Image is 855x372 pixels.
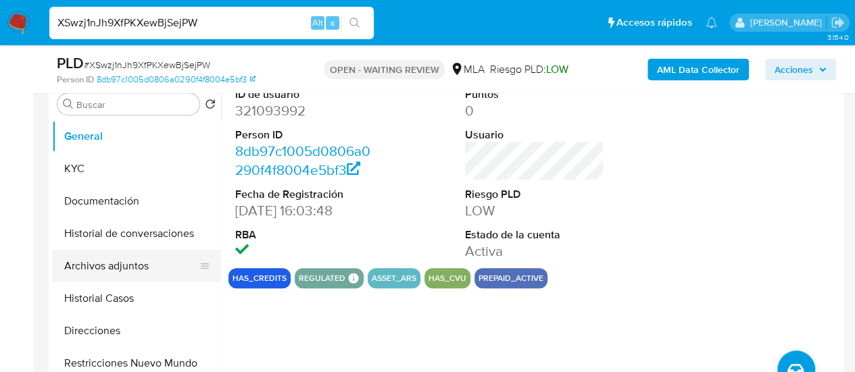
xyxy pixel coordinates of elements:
[235,201,375,220] dd: [DATE] 16:03:48
[750,16,826,29] p: gabriela.sanchez@mercadolibre.com
[465,101,605,120] dd: 0
[465,228,605,242] dt: Estado de la cuenta
[76,99,194,111] input: Buscar
[52,315,221,347] button: Direcciones
[235,228,375,242] dt: RBA
[52,120,221,153] button: General
[648,59,749,80] button: AML Data Collector
[235,87,375,102] dt: ID de usuario
[465,128,605,142] dt: Usuario
[299,275,345,281] button: regulated
[465,242,605,261] dd: Activa
[465,187,605,202] dt: Riesgo PLD
[312,16,323,29] span: Alt
[205,99,216,113] button: Volver al orden por defecto
[450,62,485,77] div: MLA
[235,101,375,120] dd: 321093992
[490,62,568,77] span: Riesgo PLD:
[765,59,836,80] button: Acciones
[827,32,848,43] span: 3.154.0
[84,58,210,72] span: # XSwzj1nJh9XfPKXewBjSejPW
[331,16,335,29] span: s
[235,128,375,142] dt: Person ID
[429,275,466,281] button: has_cvu
[52,185,221,217] button: Documentación
[57,52,84,74] b: PLD
[657,59,739,80] b: AML Data Collector
[235,141,370,180] a: 8db97c1005d0806a0290f4f8004e5bf3
[52,250,210,282] button: Archivos adjuntos
[546,61,568,77] span: LOW
[479,275,543,281] button: prepaid_active
[52,282,221,315] button: Historial Casos
[341,14,368,32] button: search-icon
[63,99,74,109] button: Buscar
[465,87,605,102] dt: Puntos
[324,60,445,79] p: OPEN - WAITING REVIEW
[831,16,845,30] a: Salir
[233,275,287,281] button: has_credits
[775,59,813,80] span: Acciones
[52,153,221,185] button: KYC
[706,17,717,28] a: Notificaciones
[235,187,375,202] dt: Fecha de Registración
[372,275,416,281] button: asset_ars
[616,16,692,30] span: Accesos rápidos
[52,217,221,250] button: Historial de conversaciones
[49,14,374,32] input: Buscar usuario o caso...
[465,201,605,220] dd: LOW
[57,74,94,86] b: Person ID
[97,74,255,86] a: 8db97c1005d0806a0290f4f8004e5bf3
